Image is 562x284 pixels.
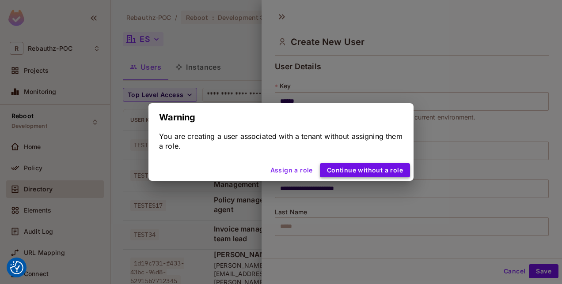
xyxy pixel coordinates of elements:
div: You are creating a user associated with a tenant without assigning them a role. [159,131,403,151]
button: Continue without a role [320,163,410,177]
h2: Warning [148,103,414,131]
button: Consent Preferences [10,261,23,274]
img: Revisit consent button [10,261,23,274]
button: Assign a role [267,163,316,177]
